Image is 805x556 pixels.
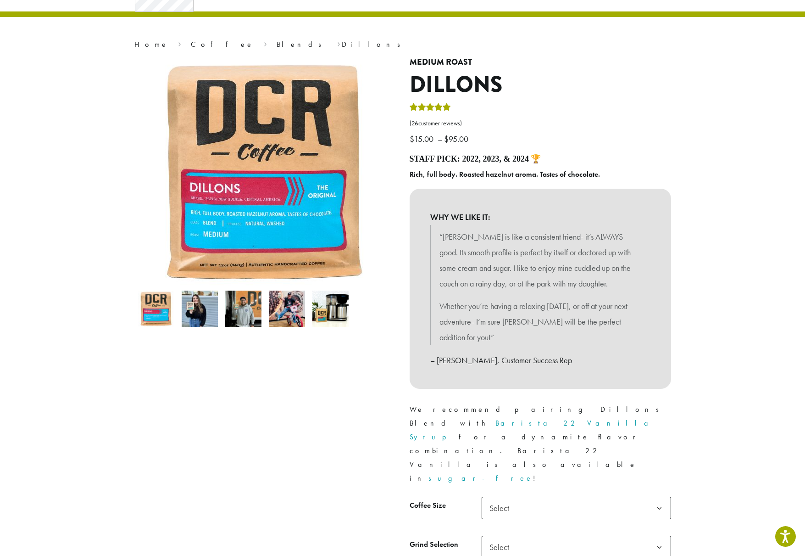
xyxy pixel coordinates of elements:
[191,39,254,49] a: Coffee
[486,499,518,517] span: Select
[269,291,305,327] img: David Morris picks Dillons for 2021
[337,36,340,50] span: ›
[410,499,482,512] label: Coffee Size
[410,154,671,164] h4: Staff Pick: 2022, 2023, & 2024 🏆
[410,134,436,144] bdi: 15.00
[264,36,267,50] span: ›
[410,119,671,128] a: (26customer reviews)
[178,36,181,50] span: ›
[430,353,650,368] p: – [PERSON_NAME], Customer Success Rep
[430,209,650,225] b: WHY WE LIKE IT:
[134,39,671,50] nav: Breadcrumb
[428,473,533,483] a: sugar-free
[444,134,471,144] bdi: 95.00
[410,102,451,116] div: Rated 5.00 out of 5
[134,39,168,49] a: Home
[410,134,414,144] span: $
[411,119,418,127] span: 26
[410,418,655,442] a: Barista 22 Vanilla Syrup
[410,538,482,551] label: Grind Selection
[410,403,671,485] p: We recommend pairing Dillons Blend with for a dynamite flavor combination. Barista 22 Vanilla is ...
[486,538,518,556] span: Select
[138,291,174,327] img: Dillons
[439,298,641,345] p: Whether you’re having a relaxing [DATE], or off at your next adventure- I’m sure [PERSON_NAME] wi...
[225,291,261,327] img: Dillons - Image 3
[438,134,442,144] span: –
[182,291,218,327] img: Dillons - Image 2
[277,39,328,49] a: Blends
[410,72,671,98] h1: Dillons
[312,291,349,327] img: Dillons - Image 5
[444,134,449,144] span: $
[410,169,600,179] b: Rich, full body. Roasted hazelnut aroma. Tastes of chocolate.
[410,57,671,67] h4: Medium Roast
[439,229,641,291] p: “[PERSON_NAME] is like a consistent friend- it’s ALWAYS good. Its smooth profile is perfect by it...
[482,497,671,519] span: Select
